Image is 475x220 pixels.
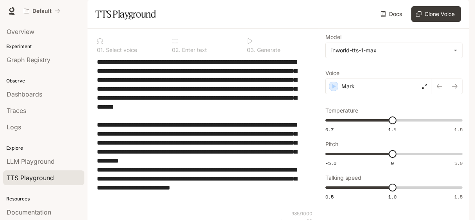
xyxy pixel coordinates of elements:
p: 0 2 . [172,47,180,53]
span: 5.0 [454,160,462,166]
button: All workspaces [20,3,64,19]
p: Enter text [180,47,207,53]
span: 0.5 [325,193,334,200]
p: Talking speed [325,175,361,181]
p: Default [32,8,52,14]
a: Docs [379,6,405,22]
button: Clone Voice [411,6,461,22]
p: Select voice [104,47,137,53]
p: 985 / 1000 [291,210,312,217]
span: 1.0 [388,193,396,200]
span: -5.0 [325,160,336,166]
p: Mark [341,82,355,90]
p: Voice [325,70,339,76]
span: 1.1 [388,126,396,133]
p: Generate [255,47,280,53]
span: 0.7 [325,126,334,133]
div: inworld-tts-1-max [326,43,462,58]
p: 0 1 . [97,47,104,53]
span: 1.5 [454,126,462,133]
span: 1.5 [454,193,462,200]
p: Model [325,34,341,40]
h1: TTS Playground [95,6,156,22]
div: inworld-tts-1-max [331,47,450,54]
p: Pitch [325,141,338,147]
p: Temperature [325,108,358,113]
span: 0 [391,160,394,166]
p: 0 3 . [247,47,255,53]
